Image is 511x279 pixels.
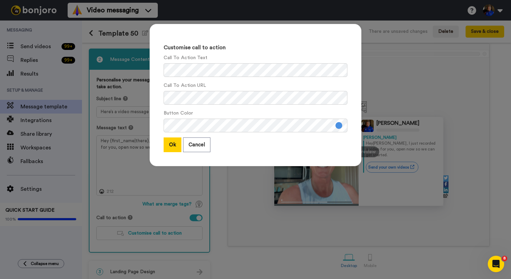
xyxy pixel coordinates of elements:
label: Button Color [164,110,193,117]
iframe: Intercom live chat [488,256,504,272]
label: Call To Action Text [164,54,208,62]
span: 8 [502,256,507,261]
label: Call To Action URL [164,82,206,89]
button: Cancel [183,137,210,152]
h3: Customise call to action [164,45,347,51]
button: Ok [164,137,181,152]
